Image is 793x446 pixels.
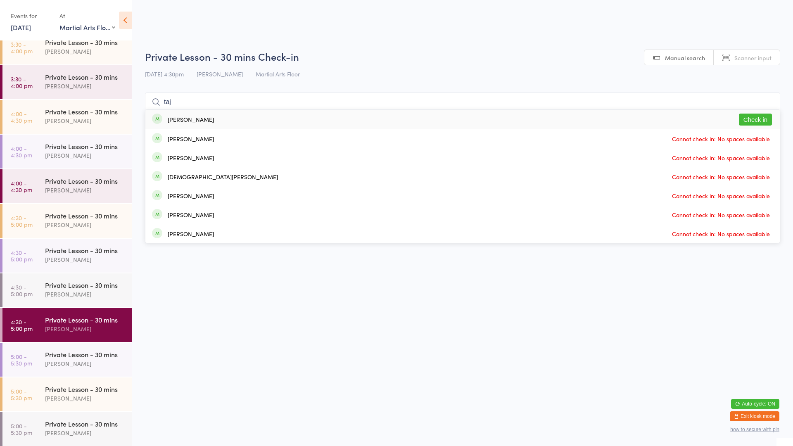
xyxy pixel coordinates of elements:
a: 3:30 -4:00 pmPrivate Lesson - 30 mins[PERSON_NAME] [2,31,132,64]
span: Cannot check in: No spaces available [670,190,772,202]
button: Auto-cycle: ON [731,399,779,409]
div: [PERSON_NAME] [168,230,214,237]
div: Private Lesson - 30 mins [45,419,125,428]
time: 4:00 - 4:30 pm [11,180,32,193]
div: Private Lesson - 30 mins [45,72,125,81]
h2: Private Lesson - 30 mins Check-in [145,50,780,63]
time: 5:00 - 5:30 pm [11,353,32,366]
span: [DATE] 4:30pm [145,70,184,78]
div: Martial Arts Floor [59,23,115,32]
div: Private Lesson - 30 mins [45,280,125,289]
div: [PERSON_NAME] [45,47,125,56]
time: 4:30 - 5:00 pm [11,249,33,262]
span: Cannot check in: No spaces available [670,171,772,183]
div: [PERSON_NAME] [45,289,125,299]
div: [PERSON_NAME] [45,185,125,195]
div: Private Lesson - 30 mins [45,384,125,394]
button: Check in [739,114,772,126]
div: Events for [11,9,51,23]
a: 5:00 -5:30 pmPrivate Lesson - 30 mins[PERSON_NAME] [2,412,132,446]
time: 4:30 - 5:00 pm [11,284,33,297]
div: [PERSON_NAME] [168,116,214,123]
a: 4:30 -5:00 pmPrivate Lesson - 30 mins[PERSON_NAME] [2,273,132,307]
div: [PERSON_NAME] [45,255,125,264]
time: 4:00 - 4:30 pm [11,145,32,158]
div: Private Lesson - 30 mins [45,350,125,359]
span: Cannot check in: No spaces available [670,228,772,240]
div: [PERSON_NAME] [45,394,125,403]
span: Manual search [665,54,705,62]
div: Private Lesson - 30 mins [45,315,125,324]
button: Exit kiosk mode [730,411,779,421]
div: At [59,9,115,23]
a: 4:00 -4:30 pmPrivate Lesson - 30 mins[PERSON_NAME] [2,100,132,134]
time: 5:00 - 5:30 pm [11,422,32,436]
div: [PERSON_NAME] [168,154,214,161]
time: 3:30 - 4:00 pm [11,76,33,89]
a: 5:00 -5:30 pmPrivate Lesson - 30 mins[PERSON_NAME] [2,343,132,377]
a: 4:30 -5:00 pmPrivate Lesson - 30 mins[PERSON_NAME] [2,239,132,273]
a: 4:30 -5:00 pmPrivate Lesson - 30 mins[PERSON_NAME] [2,308,132,342]
div: Private Lesson - 30 mins [45,211,125,220]
time: 4:00 - 4:30 pm [11,110,32,123]
a: 3:30 -4:00 pmPrivate Lesson - 30 mins[PERSON_NAME] [2,65,132,99]
time: 4:30 - 5:00 pm [11,214,33,228]
div: [PERSON_NAME] [45,116,125,126]
a: 4:00 -4:30 pmPrivate Lesson - 30 mins[PERSON_NAME] [2,135,132,168]
div: Private Lesson - 30 mins [45,246,125,255]
time: 5:00 - 5:30 pm [11,388,32,401]
div: Private Lesson - 30 mins [45,38,125,47]
div: [PERSON_NAME] [45,324,125,334]
div: [PERSON_NAME] [168,211,214,218]
span: Cannot check in: No spaces available [670,133,772,145]
time: 3:30 - 4:00 pm [11,41,33,54]
span: [PERSON_NAME] [197,70,243,78]
a: 5:00 -5:30 pmPrivate Lesson - 30 mins[PERSON_NAME] [2,377,132,411]
div: [PERSON_NAME] [45,428,125,438]
button: how to secure with pin [730,427,779,432]
div: Private Lesson - 30 mins [45,176,125,185]
div: [PERSON_NAME] [45,151,125,160]
span: Scanner input [734,54,772,62]
div: [DEMOGRAPHIC_DATA][PERSON_NAME] [168,173,278,180]
time: 4:30 - 5:00 pm [11,318,33,332]
input: Search [145,93,780,111]
a: [DATE] [11,23,31,32]
div: [PERSON_NAME] [168,192,214,199]
span: Martial Arts Floor [256,70,300,78]
div: Private Lesson - 30 mins [45,142,125,151]
span: Cannot check in: No spaces available [670,152,772,164]
div: [PERSON_NAME] [45,220,125,230]
div: Private Lesson - 30 mins [45,107,125,116]
a: 4:30 -5:00 pmPrivate Lesson - 30 mins[PERSON_NAME] [2,204,132,238]
a: 4:00 -4:30 pmPrivate Lesson - 30 mins[PERSON_NAME] [2,169,132,203]
div: [PERSON_NAME] [168,135,214,142]
div: [PERSON_NAME] [45,81,125,91]
div: [PERSON_NAME] [45,359,125,368]
span: Cannot check in: No spaces available [670,209,772,221]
